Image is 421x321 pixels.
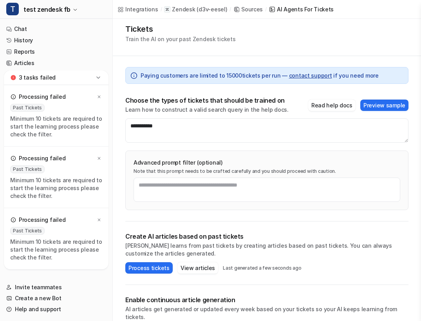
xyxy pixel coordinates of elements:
[3,282,109,293] a: Invite teammates
[19,93,65,101] p: Processing failed
[23,4,70,15] span: test zendesk fb
[10,115,102,138] p: Minimum 10 tickets are required to start the learning process please check the filter.
[125,96,289,104] p: Choose the types of tickets that should be trained on
[125,35,236,43] p: Train the AI on your past Zendesk tickets
[10,238,102,261] p: Minimum 10 tickets are required to start the learning process please check the filter.
[125,232,408,240] p: Create AI articles based on past tickets
[3,35,109,46] a: History
[6,3,19,15] span: T
[164,5,227,13] a: Zendesk(d3v-eesel)
[125,23,236,35] h1: Tickets
[19,154,65,162] p: Processing failed
[134,168,400,174] p: Note that this prompt needs to be crafted carefully and you should proceed with caution.
[3,304,109,315] a: Help and support
[3,46,109,57] a: Reports
[3,24,109,34] a: Chat
[177,262,218,274] button: View articles
[172,5,195,13] p: Zendesk
[241,5,263,13] div: Sources
[19,216,65,224] p: Processing failed
[3,69,109,80] a: Customize
[141,71,379,80] span: Paying customers are limited to 15000 tickets per run — if you need more
[117,5,158,13] a: Integrations
[161,6,162,13] span: /
[197,5,227,13] p: ( d3v-eesel )
[19,74,56,82] p: 3 tasks failed
[269,5,334,13] a: AI Agents for tickets
[229,6,231,13] span: /
[308,100,356,111] button: Read help docs
[10,165,45,173] span: Past Tickets
[10,227,45,235] span: Past Tickets
[289,72,332,79] a: contact support
[3,58,109,69] a: Articles
[10,104,45,112] span: Past Tickets
[233,5,263,13] a: Sources
[125,305,408,321] p: AI articles get generated or updated every week based on your tickets so your AI keeps learning f...
[10,176,102,200] p: Minimum 10 tickets are required to start the learning process please check the filter.
[223,265,301,271] p: Last generated a few seconds ago
[3,293,109,304] a: Create a new Bot
[125,296,408,304] p: Enable continuous article generation
[360,100,408,111] button: Preview sample
[265,6,267,13] span: /
[277,5,334,13] div: AI Agents for tickets
[134,159,400,167] p: Advanced prompt filter (optional)
[125,5,158,13] div: Integrations
[125,242,408,258] p: [PERSON_NAME] learns from past tickets by creating articles based on past tickets. You can always...
[125,106,289,114] p: Learn how to construct a valid search query in the help docs.
[125,262,173,274] button: Process tickets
